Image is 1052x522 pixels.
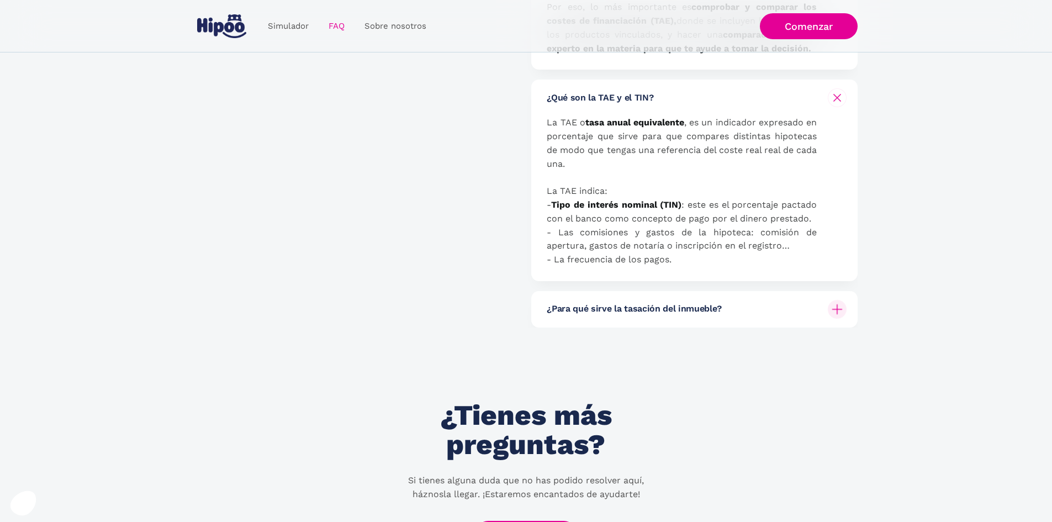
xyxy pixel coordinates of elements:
[195,10,249,43] a: home
[355,15,436,37] a: Sobre nosotros
[547,116,817,267] p: La TAE o , es un indicador expresado en porcentaje que sirve para que compares distintas hipoteca...
[547,303,721,315] h6: ¿Para qué sirve la tasación del inmueble?
[547,92,653,104] h6: ¿Qué son la TAE y el TIN?
[319,15,355,37] a: FAQ
[399,400,653,460] h1: ¿Tienes más preguntas?
[585,117,684,128] strong: tasa anual equivalente
[394,474,659,502] p: Si tienes alguna duda que no has podido resolver aquí, háznosla llegar. ¡Estaremos encantados de ...
[551,199,681,210] strong: Tipo de interés nominal (TIN)
[258,15,319,37] a: Simulador
[547,29,817,54] strong: comparación con un experto en la materia para que te ayude a tomar la decisión.
[760,13,858,39] a: Comenzar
